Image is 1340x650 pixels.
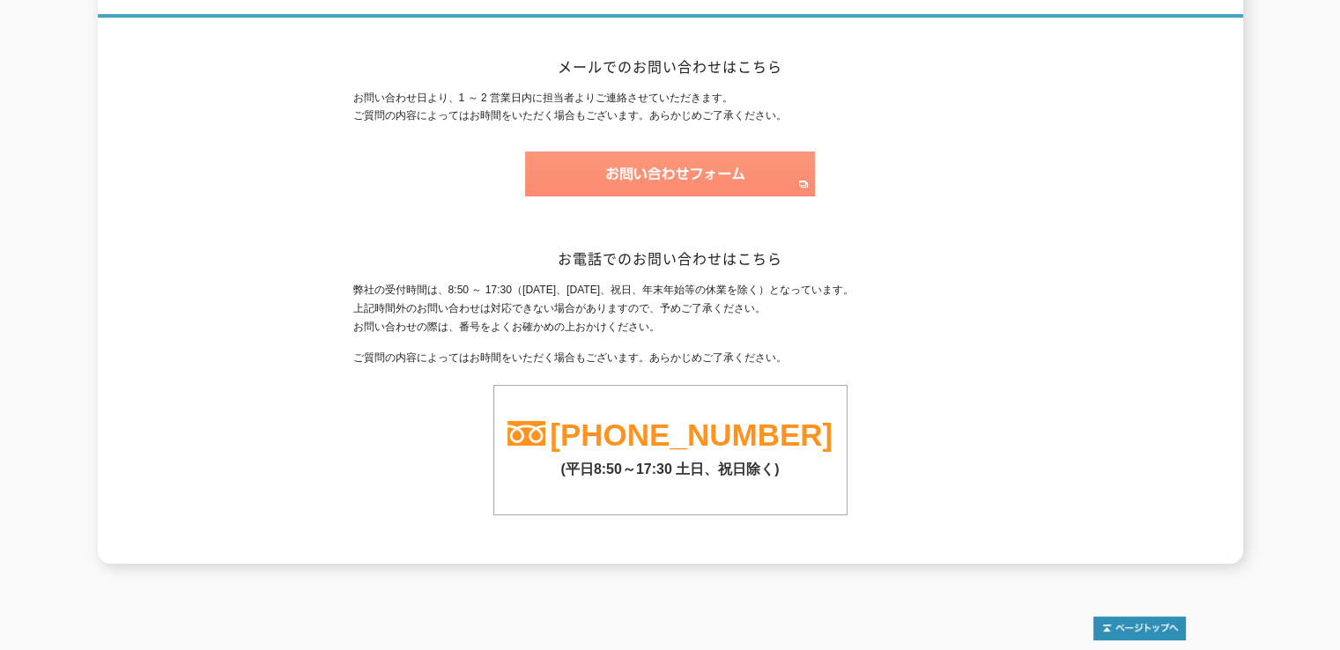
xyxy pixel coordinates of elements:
[353,249,988,268] h2: お電話でのお問い合わせはこちら
[494,452,847,479] p: (平日8:50～17:30 土日、祝日除く)
[353,349,988,367] p: ご質問の内容によってはお時間をいただく場合もございます。あらかじめご了承ください。
[353,89,988,126] p: お問い合わせ日より、1 ～ 2 営業日内に担当者よりご連絡させていただきます。 ご質問の内容によってはお時間をいただく場合もございます。あらかじめご了承ください。
[1093,617,1186,640] img: トップページへ
[525,151,815,196] img: お問い合わせフォーム
[525,181,815,193] a: お問い合わせフォーム
[353,281,988,336] p: 弊社の受付時間は、8:50 ～ 17:30（[DATE]、[DATE]、祝日、年末年始等の休業を除く）となっています。 上記時間外のお問い合わせは対応できない場合がありますので、予めご了承くださ...
[550,417,833,452] a: [PHONE_NUMBER]
[353,57,988,76] h2: メールでのお問い合わせはこちら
